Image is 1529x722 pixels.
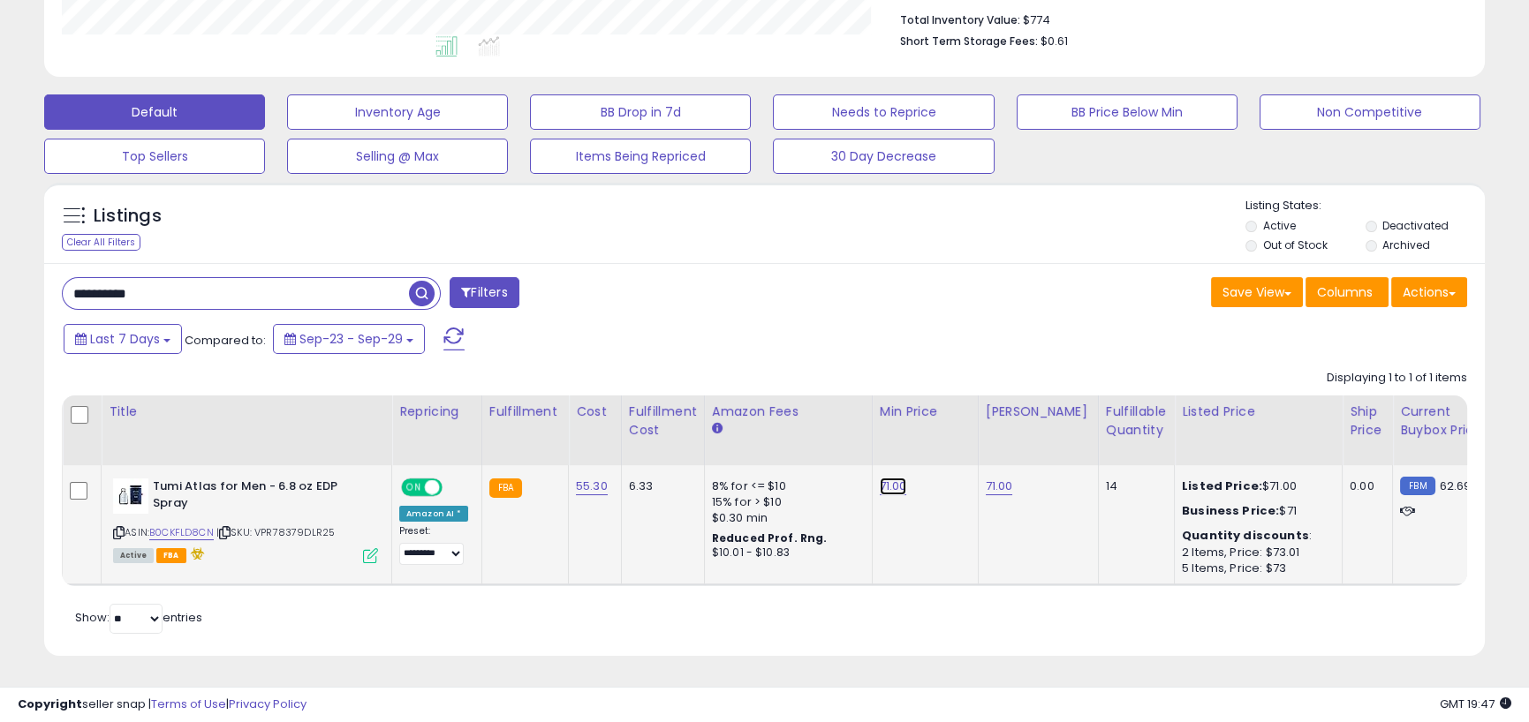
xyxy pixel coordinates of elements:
strong: Copyright [18,696,82,712]
div: Min Price [880,402,971,421]
div: Fulfillment Cost [629,402,697,440]
div: 0.00 [1350,478,1379,494]
div: 14 [1106,478,1161,494]
div: Current Buybox Price [1400,402,1491,440]
span: Last 7 Days [90,330,160,348]
small: FBM [1400,477,1434,495]
a: Privacy Policy [229,696,307,712]
div: Clear All Filters [62,234,140,251]
button: Non Competitive [1260,94,1480,130]
button: Last 7 Days [64,324,182,354]
button: Save View [1211,277,1303,307]
span: 62.69 [1440,478,1472,494]
button: Actions [1391,277,1467,307]
div: $10.01 - $10.83 [712,545,859,560]
button: Default [44,94,265,130]
div: $71.00 [1182,478,1328,494]
div: ASIN: [113,478,378,561]
button: Top Sellers [44,139,265,174]
button: Selling @ Max [287,139,508,174]
b: Quantity discounts [1182,527,1309,544]
span: Columns [1317,283,1373,301]
span: All listings currently available for purchase on Amazon [113,548,154,563]
label: Archived [1382,237,1430,252]
div: seller snap | | [18,696,307,713]
span: Show: entries [75,609,202,626]
span: Sep-23 - Sep-29 [299,330,403,348]
div: Preset: [399,525,468,565]
button: Items Being Repriced [530,139,751,174]
span: Compared to: [185,332,266,349]
li: $774 [900,8,1454,29]
div: 15% for > $10 [712,494,859,510]
span: OFF [440,480,468,495]
span: 2025-10-7 19:47 GMT [1440,696,1511,712]
b: Tumi Atlas for Men - 6.8 oz EDP Spray [153,478,367,515]
div: Amazon Fees [712,402,865,421]
b: Total Inventory Value: [900,12,1020,27]
div: Fulfillable Quantity [1106,402,1167,440]
a: B0CKFLD8CN [149,525,214,540]
button: 30 Day Decrease [773,139,994,174]
a: 55.30 [576,478,608,495]
span: $0.61 [1041,33,1068,49]
div: Repricing [399,402,474,421]
button: BB Price Below Min [1017,94,1238,130]
button: BB Drop in 7d [530,94,751,130]
div: [PERSON_NAME] [986,402,1091,421]
span: ON [403,480,425,495]
i: hazardous material [186,547,205,560]
div: $0.30 min [712,510,859,526]
a: 71.00 [986,478,1013,495]
div: 5 Items, Price: $73 [1182,560,1328,576]
small: FBA [489,478,522,498]
div: Displaying 1 to 1 of 1 items [1327,370,1467,387]
button: Columns [1306,277,1389,307]
label: Out of Stock [1262,237,1327,252]
div: Cost [576,402,614,421]
button: Filters [450,277,518,308]
a: Terms of Use [151,696,226,712]
img: 31oGwnXMcGL._SL40_.jpg [113,478,148,514]
div: Listed Price [1182,402,1335,421]
div: Ship Price [1350,402,1385,440]
b: Business Price: [1182,502,1279,519]
b: Listed Price: [1182,478,1262,494]
div: 2 Items, Price: $73.01 [1182,545,1328,560]
b: Short Term Storage Fees: [900,34,1038,49]
div: 6.33 [629,478,691,494]
h5: Listings [94,204,162,229]
button: Inventory Age [287,94,508,130]
b: Reduced Prof. Rng. [712,530,828,545]
div: : [1182,528,1328,544]
small: Amazon Fees. [712,421,723,437]
div: 8% for <= $10 [712,478,859,494]
div: Fulfillment [489,402,561,421]
label: Deactivated [1382,218,1449,233]
div: $71 [1182,503,1328,519]
button: Needs to Reprice [773,94,994,130]
p: Listing States: [1245,198,1485,214]
div: Amazon AI * [399,506,468,522]
a: 71.00 [880,478,907,495]
button: Sep-23 - Sep-29 [273,324,425,354]
span: FBA [156,548,186,563]
label: Active [1262,218,1295,233]
div: Title [109,402,384,421]
span: | SKU: VPR78379DLR25 [216,525,335,539]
